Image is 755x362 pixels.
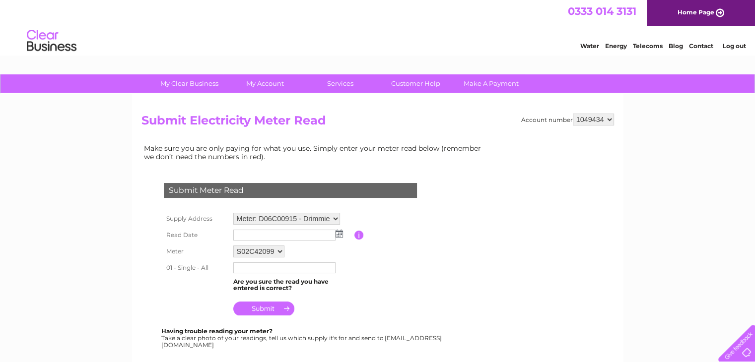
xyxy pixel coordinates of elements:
[580,42,599,50] a: Water
[141,142,489,163] td: Make sure you are only paying for what you use. Simply enter your meter read below (remember we d...
[148,74,230,93] a: My Clear Business
[161,260,231,276] th: 01 - Single - All
[336,230,343,238] img: ...
[450,74,532,93] a: Make A Payment
[521,114,614,125] div: Account number
[161,227,231,243] th: Read Date
[231,276,354,295] td: Are you sure the read you have entered is correct?
[224,74,306,93] a: My Account
[141,114,614,132] h2: Submit Electricity Meter Read
[164,183,417,198] div: Submit Meter Read
[161,210,231,227] th: Supply Address
[233,302,294,315] input: Submit
[633,42,663,50] a: Telecoms
[375,74,457,93] a: Customer Help
[143,5,613,48] div: Clear Business is a trading name of Verastar Limited (registered in [GEOGRAPHIC_DATA] No. 3667643...
[689,42,713,50] a: Contact
[161,327,273,335] b: Having trouble reading your meter?
[605,42,627,50] a: Energy
[722,42,746,50] a: Log out
[161,243,231,260] th: Meter
[299,74,381,93] a: Services
[568,5,636,17] a: 0333 014 3131
[161,328,443,348] div: Take a clear photo of your readings, tell us which supply it's for and send to [EMAIL_ADDRESS][DO...
[26,26,77,56] img: logo.png
[669,42,683,50] a: Blog
[354,231,364,240] input: Information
